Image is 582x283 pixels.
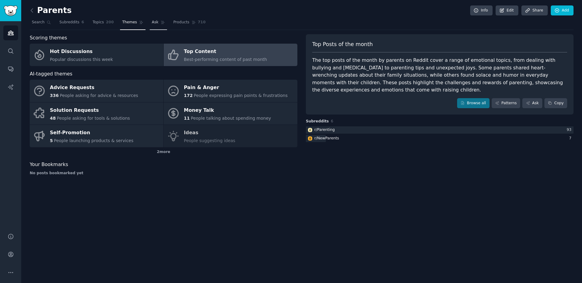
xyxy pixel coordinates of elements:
[82,20,84,25] span: 6
[50,105,130,115] div: Solution Requests
[4,5,18,16] img: GummySearch logo
[171,18,208,30] a: Products710
[30,147,297,157] div: 2 more
[50,83,138,93] div: Advice Requests
[331,119,333,123] span: 6
[306,135,574,142] a: NewParentsr/NewParents7
[470,5,493,16] a: Info
[59,20,79,25] span: Subreddits
[30,44,163,66] a: Hot DiscussionsPopular discussions this week
[184,105,271,115] div: Money Talk
[92,20,104,25] span: Topics
[184,47,267,57] div: Top Content
[198,20,206,25] span: 710
[521,5,547,16] a: Share
[57,18,86,30] a: Subreddits6
[191,116,271,121] span: People talking about spending money
[152,20,159,25] span: Ask
[30,18,53,30] a: Search
[569,136,574,141] div: 7
[306,119,329,124] span: Subreddits
[30,80,163,102] a: Advice Requests336People asking for advice & resources
[194,93,288,98] span: People expressing pain points & frustrations
[544,98,567,108] button: Copy
[306,126,574,134] a: Parentingr/Parenting93
[314,127,335,133] div: r/ Parenting
[496,5,518,16] a: Edit
[522,98,542,108] a: Ask
[50,57,113,62] span: Popular discussions this week
[30,161,68,168] span: Your Bookmarks
[551,5,574,16] a: Add
[50,128,134,138] div: Self-Promotion
[184,93,193,98] span: 172
[30,70,72,78] span: AI-tagged themes
[164,44,297,66] a: Top ContentBest-performing content of past month
[32,20,45,25] span: Search
[184,116,190,121] span: 11
[173,20,189,25] span: Products
[30,125,163,147] a: Self-Promotion5People launching products & services
[30,171,297,176] div: No posts bookmarked yet
[120,18,145,30] a: Themes
[312,57,567,94] div: The top posts of the month by parents on Reddit cover a range of emotional topics, from dealing w...
[50,138,53,143] span: 5
[30,102,163,125] a: Solution Requests48People asking for tools & solutions
[50,116,56,121] span: 48
[50,93,59,98] span: 336
[184,83,288,93] div: Pain & Anger
[150,18,167,30] a: Ask
[164,102,297,125] a: Money Talk11People talking about spending money
[308,128,312,132] img: Parenting
[164,80,297,102] a: Pain & Anger172People expressing pain points & frustrations
[122,20,137,25] span: Themes
[90,18,116,30] a: Topics200
[50,47,113,57] div: Hot Discussions
[314,136,339,141] div: r/ NewParents
[30,34,67,42] span: Scoring themes
[492,98,520,108] a: Patterns
[184,57,267,62] span: Best-performing content of past month
[60,93,138,98] span: People asking for advice & resources
[567,127,574,133] div: 93
[57,116,130,121] span: People asking for tools & solutions
[312,41,373,48] span: Top Posts of the month
[30,6,72,15] h2: Parents
[308,136,312,141] img: NewParents
[54,138,133,143] span: People launching products & services
[457,98,490,108] a: Browse all
[106,20,114,25] span: 200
